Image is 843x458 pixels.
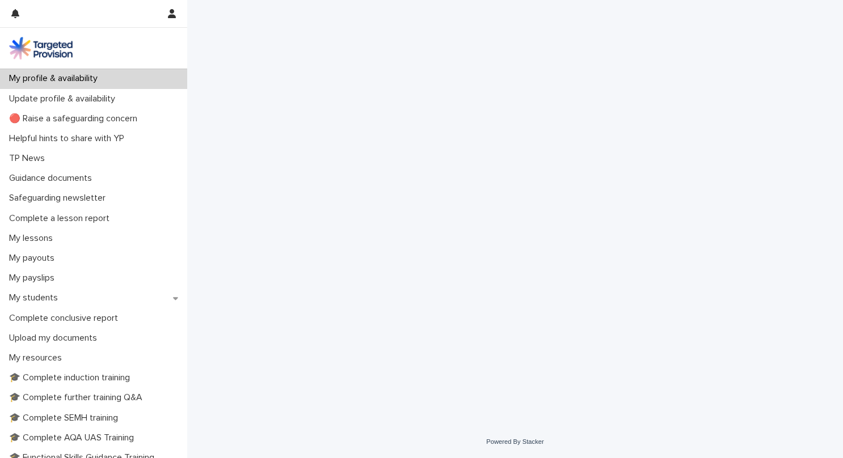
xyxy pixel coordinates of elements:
a: Powered By Stacker [486,438,543,445]
p: 🎓 Complete further training Q&A [5,392,151,403]
p: My resources [5,353,71,363]
p: 🔴 Raise a safeguarding concern [5,113,146,124]
p: Guidance documents [5,173,101,184]
p: Safeguarding newsletter [5,193,115,203]
p: 🎓 Complete SEMH training [5,413,127,423]
p: Complete conclusive report [5,313,127,324]
p: Upload my documents [5,333,106,343]
p: My payslips [5,273,64,283]
p: My lessons [5,233,62,244]
p: 🎓 Complete AQA UAS Training [5,432,143,443]
p: My payouts [5,253,64,264]
img: M5nRWzHhSzIhMunXDL62 [9,37,73,60]
p: Complete a lesson report [5,213,119,224]
p: TP News [5,153,54,164]
p: My profile & availability [5,73,107,84]
p: Helpful hints to share with YP [5,133,133,144]
p: 🎓 Complete induction training [5,372,139,383]
p: Update profile & availability [5,94,124,104]
p: My students [5,292,67,303]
